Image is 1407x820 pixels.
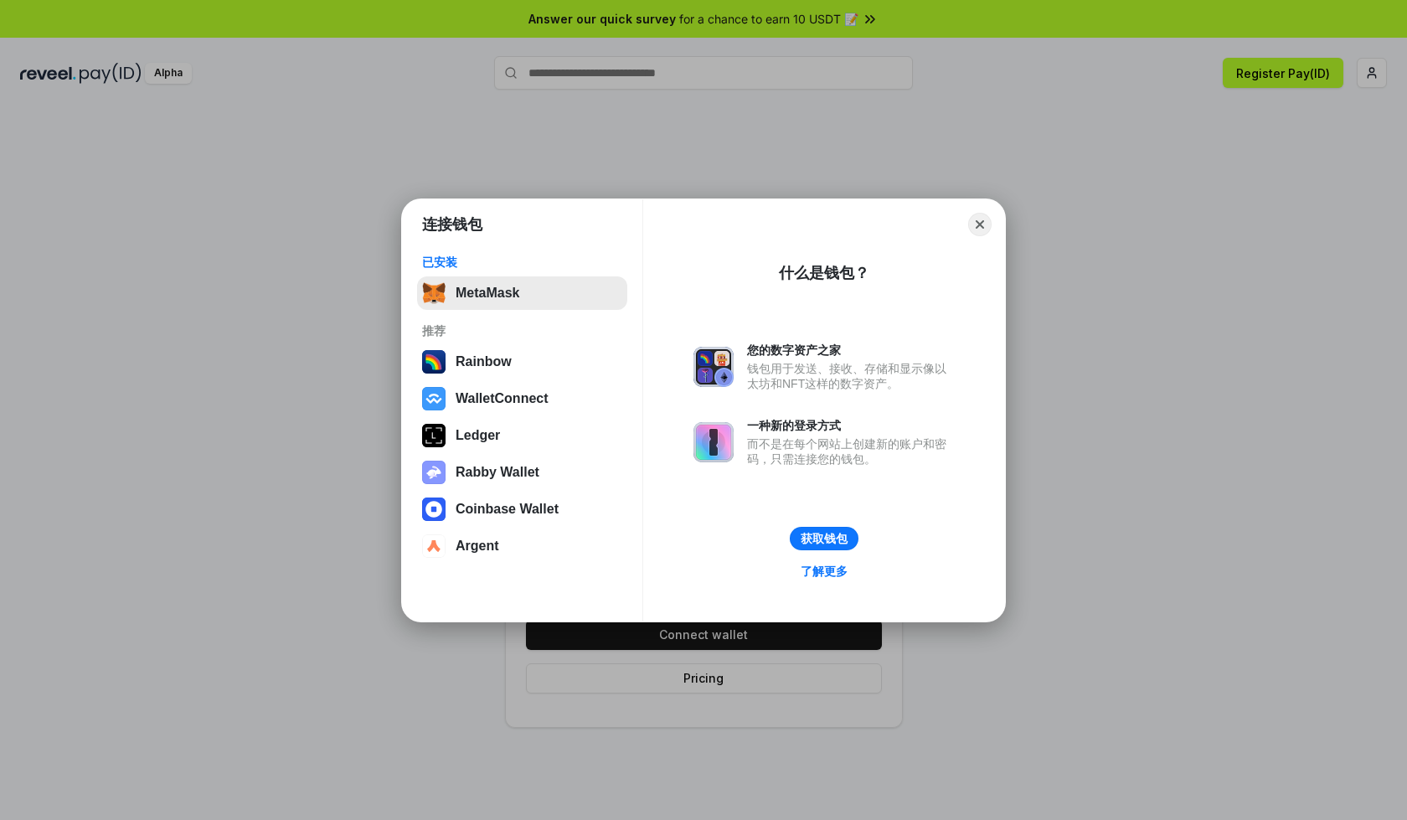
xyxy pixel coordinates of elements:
[456,502,559,517] div: Coinbase Wallet
[456,391,549,406] div: WalletConnect
[968,213,992,236] button: Close
[417,419,627,452] button: Ledger
[790,527,858,550] button: 获取钱包
[693,347,734,387] img: svg+xml,%3Csvg%20xmlns%3D%22http%3A%2F%2Fwww.w3.org%2F2000%2Fsvg%22%20fill%3D%22none%22%20viewBox...
[456,428,500,443] div: Ledger
[747,436,955,467] div: 而不是在每个网站上创建新的账户和密码，只需连接您的钱包。
[693,422,734,462] img: svg+xml,%3Csvg%20xmlns%3D%22http%3A%2F%2Fwww.w3.org%2F2000%2Fsvg%22%20fill%3D%22none%22%20viewBox...
[417,493,627,526] button: Coinbase Wallet
[456,286,519,301] div: MetaMask
[456,465,539,480] div: Rabby Wallet
[422,387,446,410] img: svg+xml,%3Csvg%20width%3D%2228%22%20height%3D%2228%22%20viewBox%3D%220%200%2028%2028%22%20fill%3D...
[422,281,446,305] img: svg+xml,%3Csvg%20fill%3D%22none%22%20height%3D%2233%22%20viewBox%3D%220%200%2035%2033%22%20width%...
[747,361,955,391] div: 钱包用于发送、接收、存储和显示像以太坊和NFT这样的数字资产。
[456,539,499,554] div: Argent
[422,461,446,484] img: svg+xml,%3Csvg%20xmlns%3D%22http%3A%2F%2Fwww.w3.org%2F2000%2Fsvg%22%20fill%3D%22none%22%20viewBox...
[456,354,512,369] div: Rainbow
[747,418,955,433] div: 一种新的登录方式
[417,345,627,379] button: Rainbow
[422,255,622,270] div: 已安装
[422,498,446,521] img: svg+xml,%3Csvg%20width%3D%2228%22%20height%3D%2228%22%20viewBox%3D%220%200%2028%2028%22%20fill%3D...
[417,382,627,415] button: WalletConnect
[779,263,869,283] div: 什么是钱包？
[417,456,627,489] button: Rabby Wallet
[422,323,622,338] div: 推荐
[801,531,848,546] div: 获取钱包
[422,214,482,235] h1: 连接钱包
[791,560,858,582] a: 了解更多
[747,343,955,358] div: 您的数字资产之家
[801,564,848,579] div: 了解更多
[422,534,446,558] img: svg+xml,%3Csvg%20width%3D%2228%22%20height%3D%2228%22%20viewBox%3D%220%200%2028%2028%22%20fill%3D...
[417,529,627,563] button: Argent
[417,276,627,310] button: MetaMask
[422,424,446,447] img: svg+xml,%3Csvg%20xmlns%3D%22http%3A%2F%2Fwww.w3.org%2F2000%2Fsvg%22%20width%3D%2228%22%20height%3...
[422,350,446,374] img: svg+xml,%3Csvg%20width%3D%22120%22%20height%3D%22120%22%20viewBox%3D%220%200%20120%20120%22%20fil...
